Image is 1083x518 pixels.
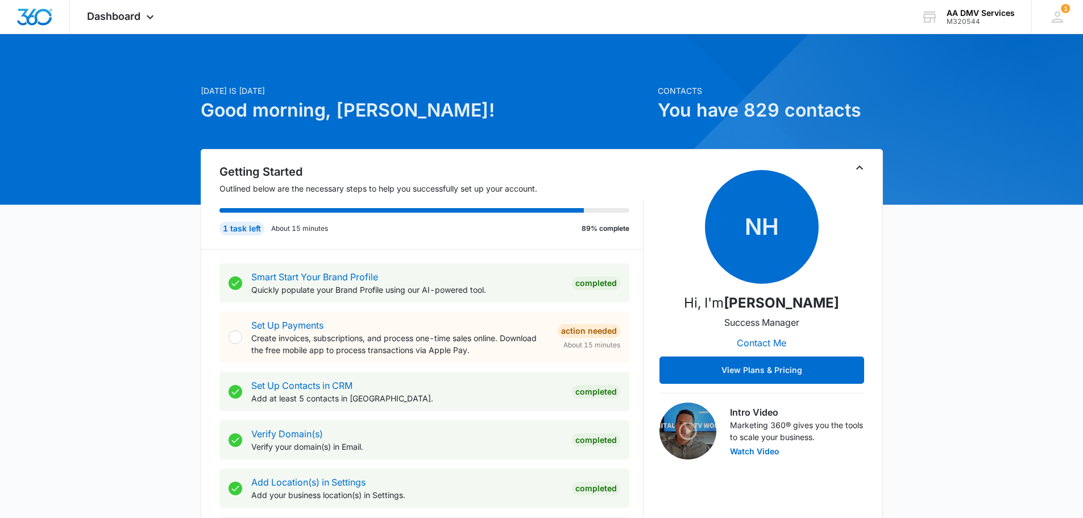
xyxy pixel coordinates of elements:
p: Add your business location(s) in Settings. [251,489,563,501]
p: Hi, I'm [684,293,839,313]
span: 1 [1061,4,1070,13]
h1: You have 829 contacts [658,97,883,124]
a: Add Location(s) in Settings [251,476,366,488]
button: Contact Me [725,329,798,357]
p: Marketing 360® gives you the tools to scale your business. [730,419,864,443]
span: About 15 minutes [563,340,620,350]
span: NH [705,170,819,284]
p: Contacts [658,85,883,97]
a: Set Up Payments [251,320,323,331]
div: Completed [572,276,620,290]
p: Verify your domain(s) in Email. [251,441,563,453]
a: Smart Start Your Brand Profile [251,271,378,283]
p: Quickly populate your Brand Profile using our AI-powered tool. [251,284,563,296]
div: Completed [572,385,620,399]
h1: Good morning, [PERSON_NAME]! [201,97,651,124]
div: Completed [572,433,620,447]
p: Success Manager [724,316,799,329]
img: Intro Video [659,403,716,459]
button: Watch Video [730,447,779,455]
div: 1 task left [219,222,264,235]
a: Set Up Contacts in CRM [251,380,352,391]
div: notifications count [1061,4,1070,13]
h2: Getting Started [219,163,644,180]
strong: [PERSON_NAME] [724,295,839,311]
span: Dashboard [87,10,140,22]
p: 89% complete [582,223,629,234]
div: Completed [572,482,620,495]
p: Outlined below are the necessary steps to help you successfully set up your account. [219,183,644,194]
div: Action Needed [558,324,620,338]
h3: Intro Video [730,405,864,419]
p: Add at least 5 contacts in [GEOGRAPHIC_DATA]. [251,392,563,404]
p: [DATE] is [DATE] [201,85,651,97]
div: account name [947,9,1015,18]
p: About 15 minutes [271,223,328,234]
p: Create invoices, subscriptions, and process one-time sales online. Download the free mobile app t... [251,332,549,356]
button: Toggle Collapse [853,161,866,175]
div: account id [947,18,1015,26]
a: Verify Domain(s) [251,428,323,440]
button: View Plans & Pricing [659,357,864,384]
